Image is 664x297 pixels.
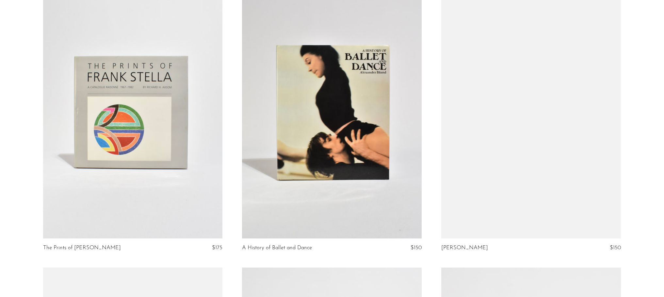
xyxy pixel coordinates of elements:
a: A History of Ballet and Dance [242,245,312,251]
span: $150 [411,245,422,251]
a: The Prints of [PERSON_NAME] [43,245,121,251]
a: [PERSON_NAME] [441,245,488,251]
span: $150 [610,245,621,251]
span: $175 [212,245,222,251]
